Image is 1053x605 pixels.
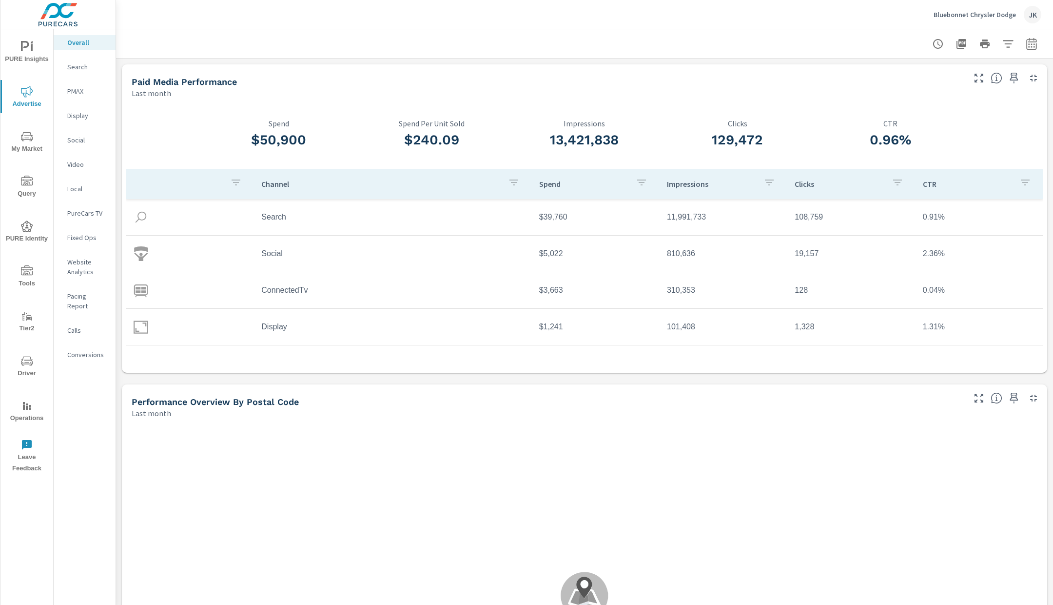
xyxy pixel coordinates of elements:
td: 101,408 [659,315,787,339]
p: Channel [261,179,500,189]
p: Bluebonnet Chrysler Dodge [934,10,1016,19]
span: Tools [3,265,50,289]
td: $39,760 [531,205,659,229]
div: nav menu [0,29,53,478]
span: PURE Identity [3,221,50,244]
td: $3,663 [531,278,659,302]
p: Last month [132,407,171,419]
td: 2.36% [915,242,1043,266]
span: Understand performance metrics over the selected time range. [991,72,1002,84]
p: Last month [132,87,171,99]
td: 0.04% [915,278,1043,302]
td: 0.05% [915,351,1043,376]
h3: $50,900 [202,132,355,148]
p: Impressions [508,119,661,128]
p: PMAX [67,86,108,96]
div: Search [54,60,116,74]
h3: 0.96% [814,132,967,148]
td: 0.91% [915,205,1043,229]
button: Minimize Widget [1026,70,1041,86]
div: PureCars TV [54,206,116,221]
div: Conversions [54,347,116,362]
td: 100 [787,351,915,376]
span: Understand performance data by postal code. Individual postal codes can be selected and expanded ... [991,392,1002,404]
h5: Performance Overview By Postal Code [132,397,299,407]
div: Social [54,133,116,147]
div: Display [54,108,116,123]
p: Display [67,111,108,121]
p: Video [67,160,108,169]
span: Query [3,176,50,200]
td: Display [253,315,531,339]
td: Video [253,351,531,376]
div: Pacing Report [54,289,116,313]
td: 1,328 [787,315,915,339]
p: Fixed Ops [67,233,108,242]
button: Select Date Range [1022,34,1041,54]
p: Search [67,62,108,72]
span: Save this to your personalized report [1006,70,1022,86]
p: Spend [539,179,628,189]
div: Overall [54,35,116,50]
td: $5,022 [531,242,659,266]
p: Social [67,135,108,145]
img: icon-connectedtv.svg [134,283,148,298]
td: 11,991,733 [659,205,787,229]
button: Apply Filters [998,34,1018,54]
div: Fixed Ops [54,230,116,245]
p: Spend [202,119,355,128]
p: Pacing Report [67,291,108,311]
p: Calls [67,325,108,335]
div: PMAX [54,84,116,99]
h5: Paid Media Performance [132,77,237,87]
td: 1.31% [915,315,1043,339]
td: $1,214 [531,351,659,376]
div: Local [54,181,116,196]
h3: $240.09 [355,132,508,148]
p: Overall [67,38,108,47]
div: Website Analytics [54,255,116,279]
button: Print Report [975,34,994,54]
p: CTR [923,179,1012,189]
div: Video [54,157,116,172]
span: PURE Insights [3,41,50,65]
p: Conversions [67,350,108,360]
div: Calls [54,323,116,338]
button: Make Fullscreen [971,390,987,406]
h3: 13,421,838 [508,132,661,148]
td: 810,636 [659,242,787,266]
td: Search [253,205,531,229]
button: Make Fullscreen [971,70,987,86]
td: ConnectedTv [253,278,531,302]
span: Leave Feedback [3,439,50,474]
p: Local [67,184,108,194]
span: Driver [3,355,50,379]
img: icon-search.svg [134,210,148,224]
span: My Market [3,131,50,155]
button: Minimize Widget [1026,390,1041,406]
button: "Export Report to PDF" [952,34,971,54]
td: $1,241 [531,315,659,339]
span: Advertise [3,86,50,110]
td: 19,157 [787,242,915,266]
div: JK [1024,6,1041,23]
td: 310,353 [659,278,787,302]
p: Impressions [667,179,756,189]
p: PureCars TV [67,208,108,218]
img: icon-display.svg [134,320,148,334]
span: Tier2 [3,310,50,334]
td: 108,759 [787,205,915,229]
td: 128 [787,278,915,302]
span: Save this to your personalized report [1006,390,1022,406]
img: icon-social.svg [134,246,148,261]
p: Spend Per Unit Sold [355,119,508,128]
p: Clicks [795,179,883,189]
p: CTR [814,119,967,128]
td: Social [253,242,531,266]
h3: 129,472 [661,132,814,148]
td: 207,708 [659,351,787,376]
p: Clicks [661,119,814,128]
span: Operations [3,400,50,424]
p: Website Analytics [67,257,108,277]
